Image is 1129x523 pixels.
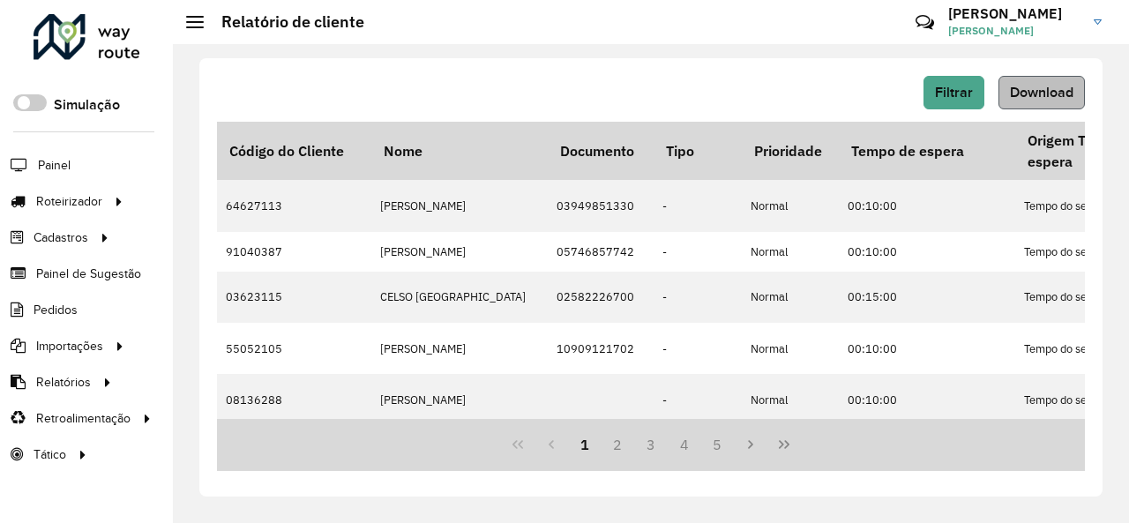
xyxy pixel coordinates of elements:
[742,122,839,180] th: Prioridade
[38,156,71,175] span: Painel
[371,374,548,425] td: [PERSON_NAME]
[742,180,839,231] td: Normal
[548,180,654,231] td: 03949851330
[36,337,103,355] span: Importações
[371,232,548,272] td: [PERSON_NAME]
[839,323,1015,374] td: 00:10:00
[371,323,548,374] td: [PERSON_NAME]
[998,76,1085,109] button: Download
[217,272,371,323] td: 03623115
[34,445,66,464] span: Tático
[34,228,88,247] span: Cadastros
[742,272,839,323] td: Normal
[935,85,973,100] span: Filtrar
[548,272,654,323] td: 02582226700
[54,94,120,116] label: Simulação
[371,272,548,323] td: CELSO [GEOGRAPHIC_DATA]
[839,232,1015,272] td: 00:10:00
[36,192,102,211] span: Roteirizador
[371,122,548,180] th: Nome
[217,232,371,272] td: 91040387
[654,272,742,323] td: -
[734,428,767,461] button: Next Page
[601,428,634,461] button: 2
[742,232,839,272] td: Normal
[654,122,742,180] th: Tipo
[668,428,701,461] button: 4
[634,428,668,461] button: 3
[742,323,839,374] td: Normal
[568,428,602,461] button: 1
[948,23,1080,39] span: [PERSON_NAME]
[548,232,654,272] td: 05746857742
[217,122,371,180] th: Código do Cliente
[654,374,742,425] td: -
[36,409,131,428] span: Retroalimentação
[548,122,654,180] th: Documento
[204,12,364,32] h2: Relatório de cliente
[1010,85,1073,100] span: Download
[839,180,1015,231] td: 00:10:00
[654,323,742,374] td: -
[923,76,984,109] button: Filtrar
[217,374,371,425] td: 08136288
[839,272,1015,323] td: 00:15:00
[217,323,371,374] td: 55052105
[36,373,91,392] span: Relatórios
[839,122,1015,180] th: Tempo de espera
[839,374,1015,425] td: 00:10:00
[371,180,548,231] td: [PERSON_NAME]
[548,323,654,374] td: 10909121702
[701,428,735,461] button: 5
[767,428,801,461] button: Last Page
[34,301,78,319] span: Pedidos
[654,180,742,231] td: -
[36,265,141,283] span: Painel de Sugestão
[948,5,1080,22] h3: [PERSON_NAME]
[654,232,742,272] td: -
[906,4,944,41] a: Contato Rápido
[217,180,371,231] td: 64627113
[742,374,839,425] td: Normal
